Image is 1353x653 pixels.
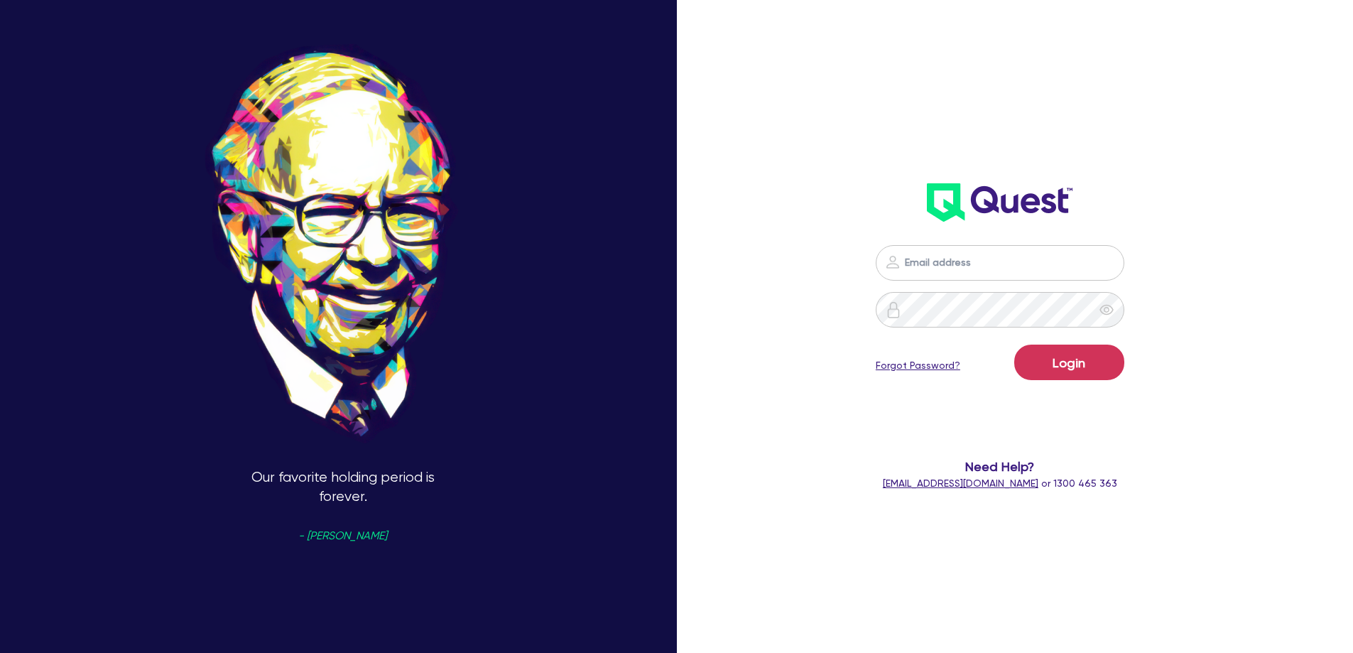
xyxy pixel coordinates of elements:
span: eye [1099,303,1114,317]
a: Forgot Password? [876,358,960,373]
a: [EMAIL_ADDRESS][DOMAIN_NAME] [883,477,1038,489]
img: icon-password [884,254,901,271]
img: icon-password [885,301,902,318]
span: or 1300 465 363 [883,477,1117,489]
input: Email address [876,245,1124,281]
img: wH2k97JdezQIQAAAABJRU5ErkJggg== [927,183,1072,222]
span: - [PERSON_NAME] [298,531,387,541]
span: Need Help? [819,457,1182,476]
button: Login [1014,345,1124,380]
